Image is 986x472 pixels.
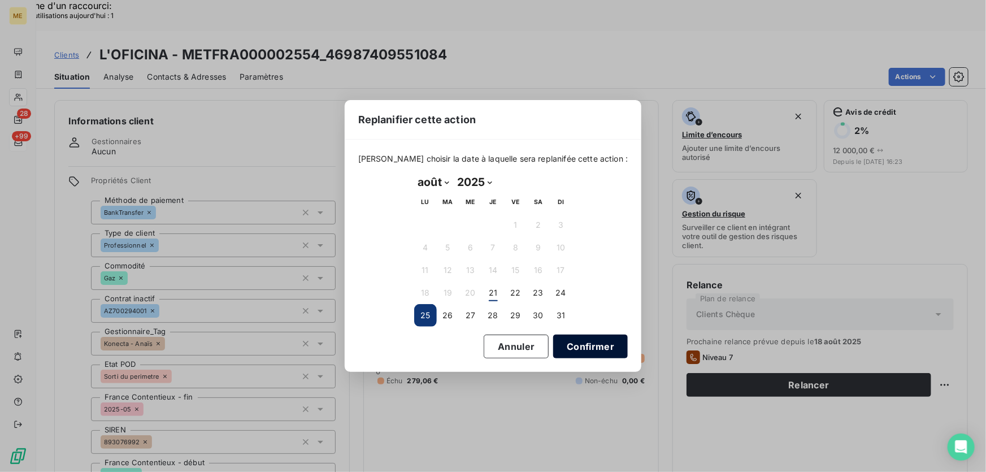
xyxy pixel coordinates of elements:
[482,304,505,327] button: 28
[527,282,550,304] button: 23
[948,434,975,461] div: Open Intercom Messenger
[482,259,505,282] button: 14
[437,282,459,304] button: 19
[482,282,505,304] button: 21
[553,335,628,358] button: Confirmer
[527,304,550,327] button: 30
[505,236,527,259] button: 8
[414,282,437,304] button: 18
[437,236,459,259] button: 5
[527,214,550,236] button: 2
[484,335,549,358] button: Annuler
[527,191,550,214] th: samedi
[358,153,628,164] span: [PERSON_NAME] choisir la date à laquelle sera replanifée cette action :
[550,191,572,214] th: dimanche
[459,304,482,327] button: 27
[459,282,482,304] button: 20
[437,304,459,327] button: 26
[482,191,505,214] th: jeudi
[459,236,482,259] button: 6
[482,236,505,259] button: 7
[437,259,459,282] button: 12
[358,112,476,127] span: Replanifier cette action
[414,259,437,282] button: 11
[414,236,437,259] button: 4
[505,214,527,236] button: 1
[527,259,550,282] button: 16
[505,191,527,214] th: vendredi
[459,259,482,282] button: 13
[527,236,550,259] button: 9
[505,282,527,304] button: 22
[550,214,572,236] button: 3
[414,191,437,214] th: lundi
[414,304,437,327] button: 25
[437,191,459,214] th: mardi
[550,304,572,327] button: 31
[550,282,572,304] button: 24
[505,304,527,327] button: 29
[505,259,527,282] button: 15
[459,191,482,214] th: mercredi
[550,259,572,282] button: 17
[550,236,572,259] button: 10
